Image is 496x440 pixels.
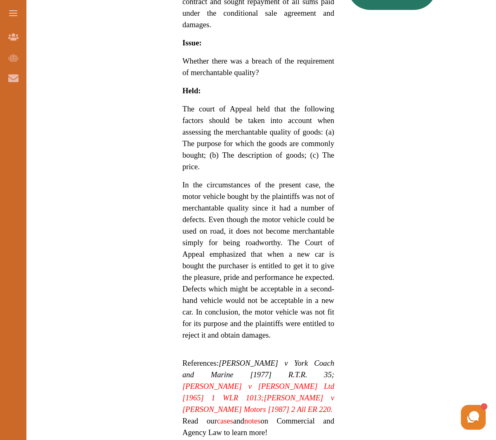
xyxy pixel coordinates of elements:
span: References: [182,359,334,414]
a: [PERSON_NAME] v [PERSON_NAME] Ltd [1965] 1 WLR 1013; [182,382,334,402]
strong: Issue: [182,38,202,47]
a: [PERSON_NAME] v [PERSON_NAME] Motors [1987] 2 All ER 220. [182,393,334,414]
span: The court of Appeal held that the following factors should be taken into account when assessing t... [182,104,334,171]
span: Read our and on Commercial and Agency Law to learn more! [182,416,334,437]
span: In the circumstances of the present case, the motor vehicle bought by the plaintiffs was not of m... [182,180,334,339]
iframe: HelpCrunch [298,403,488,432]
span: Whether there was a breach of the requirement of merchantable quality? [182,57,334,77]
strong: Held: [182,86,201,95]
a: cases [217,416,233,425]
em: [PERSON_NAME] v York Coach and Marine [1977] R.T.R. 35; [182,359,334,402]
a: notes [244,416,260,425]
